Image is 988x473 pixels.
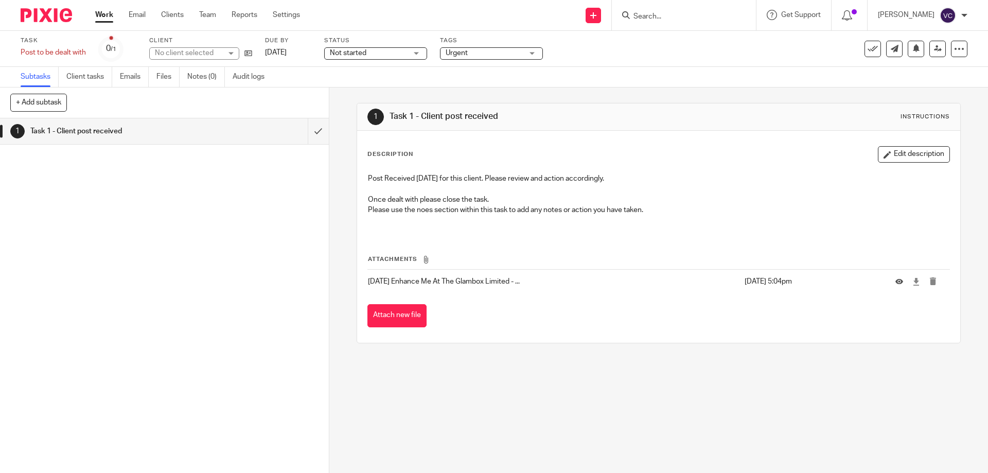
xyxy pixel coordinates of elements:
h1: Task 1 - Client post received [30,124,208,139]
a: Settings [273,10,300,20]
input: Search [632,12,725,22]
div: Instructions [901,113,950,121]
span: Attachments [368,256,417,262]
a: Audit logs [233,67,272,87]
p: Once dealt with please close the task. [368,195,949,205]
a: Download [912,276,920,287]
p: Description [367,150,413,159]
span: Not started [330,49,366,57]
label: Task [21,37,86,45]
button: Attach new file [367,304,427,327]
a: Team [199,10,216,20]
div: 1 [10,124,25,138]
p: [DATE] 5:04pm [745,276,880,287]
a: Subtasks [21,67,59,87]
p: Post Received [DATE] for this client. Please review and action accordingly. [368,173,949,184]
span: [DATE] [265,49,287,56]
img: svg%3E [940,7,956,24]
a: Notes (0) [187,67,225,87]
label: Due by [265,37,311,45]
div: 1 [367,109,384,125]
p: [DATE] Enhance Me At The Glambox Limited - ... [368,276,739,287]
a: Files [156,67,180,87]
label: Status [324,37,427,45]
div: No client selected [155,48,222,58]
label: Tags [440,37,543,45]
a: Work [95,10,113,20]
a: Clients [161,10,184,20]
button: Edit description [878,146,950,163]
p: [PERSON_NAME] [878,10,934,20]
a: Reports [232,10,257,20]
p: Please use the noes section within this task to add any notes or action you have taken. [368,205,949,215]
small: /1 [111,46,116,52]
span: Get Support [781,11,821,19]
a: Email [129,10,146,20]
a: Emails [120,67,149,87]
span: Urgent [446,49,468,57]
img: Pixie [21,8,72,22]
div: Post to be dealt with [21,47,86,58]
a: Client tasks [66,67,112,87]
div: 0 [106,43,116,55]
h1: Task 1 - Client post received [390,111,681,122]
button: + Add subtask [10,94,67,111]
label: Client [149,37,252,45]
